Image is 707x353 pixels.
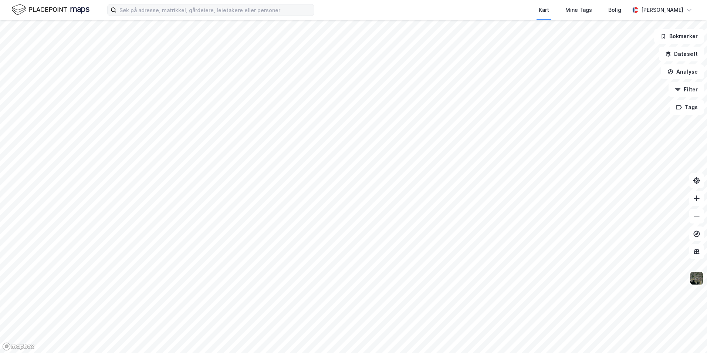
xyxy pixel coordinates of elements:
div: [PERSON_NAME] [641,6,683,14]
input: Søk på adresse, matrikkel, gårdeiere, leietakere eller personer [116,4,314,16]
div: Kart [539,6,549,14]
div: Bolig [608,6,621,14]
img: logo.f888ab2527a4732fd821a326f86c7f29.svg [12,3,89,16]
iframe: Chat Widget [670,317,707,353]
div: Mine Tags [565,6,592,14]
div: Kontrollprogram for chat [670,317,707,353]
